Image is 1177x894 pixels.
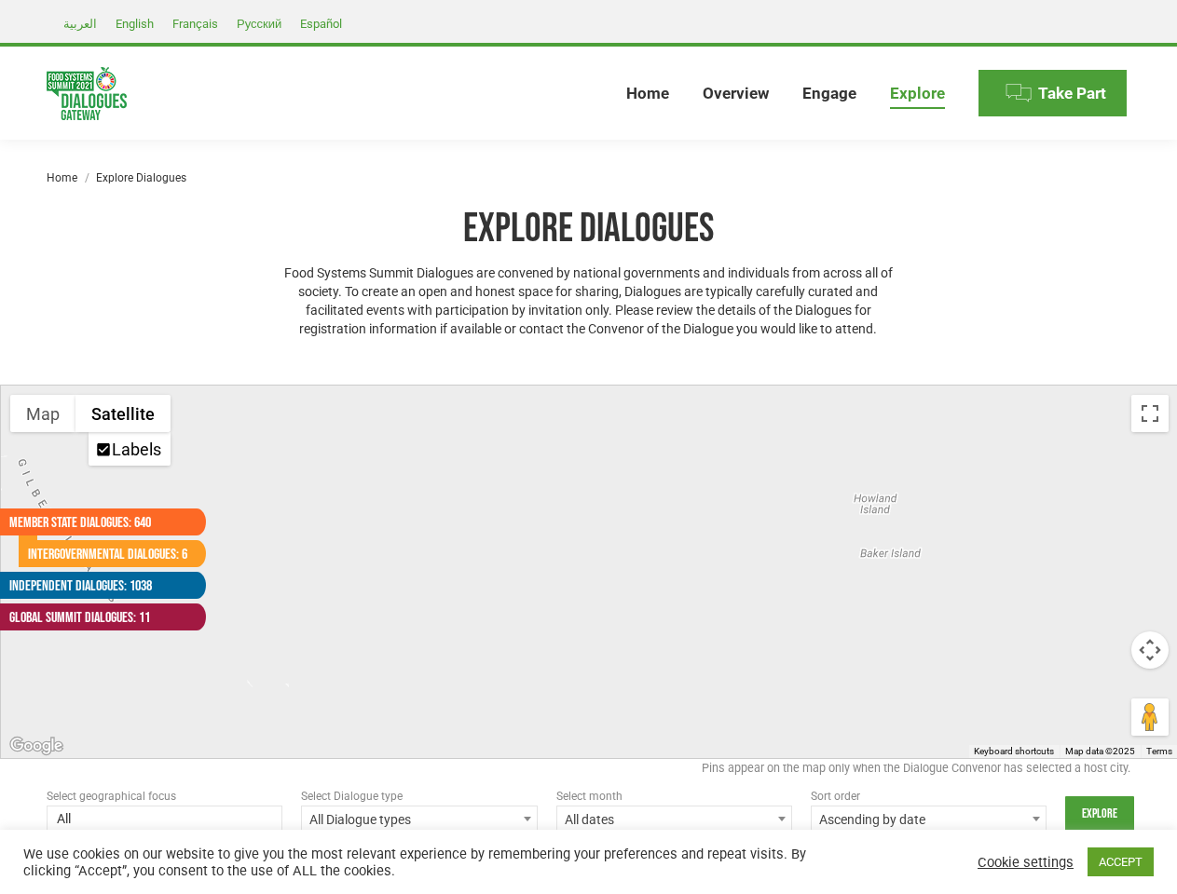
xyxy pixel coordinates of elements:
[557,806,791,833] span: All dates
[556,787,792,806] div: Select month
[811,787,1047,806] div: Sort order
[63,17,97,31] span: العربية
[1131,631,1169,669] button: Map camera controls
[890,84,945,103] span: Explore
[112,440,161,459] label: Labels
[19,540,187,567] a: Intergovernmental Dialogues: 6
[275,264,903,338] p: Food Systems Summit Dialogues are convened by national governments and individuals from across al...
[96,171,186,184] span: Explore Dialogues
[237,17,281,31] span: Русский
[90,434,169,464] li: Labels
[75,395,171,432] button: Show satellite imagery
[47,67,127,120] img: Food Systems Summit Dialogues
[974,745,1054,758] button: Keyboard shortcuts
[6,734,67,758] a: Open this area in Google Maps (opens a new window)
[227,12,291,34] a: Русский
[106,12,163,34] a: English
[301,787,537,806] div: Select Dialogue type
[812,806,1046,833] span: Ascending by date
[89,432,171,466] ul: Show satellite imagery
[302,806,536,833] span: All Dialogue types
[23,846,814,879] div: We use cookies on our website to give you the most relevant experience by remembering your prefer...
[556,806,792,832] span: All dates
[1038,84,1106,103] span: Take Part
[703,84,769,103] span: Overview
[275,204,903,254] h1: Explore Dialogues
[172,17,218,31] span: Français
[47,171,77,184] a: Home
[116,17,154,31] span: English
[163,12,227,34] a: Français
[1065,746,1135,756] span: Map data ©2025
[1088,847,1154,876] a: ACCEPT
[1065,796,1134,832] input: Explore
[301,806,537,832] span: All Dialogue types
[47,759,1130,787] div: Pins appear on the map only when the Dialogue Convenor has selected a host city.
[1146,746,1172,756] a: Terms
[10,395,75,432] button: Show street map
[1131,395,1169,432] button: Toggle fullscreen view
[626,84,669,103] span: Home
[47,787,282,806] div: Select geographical focus
[811,806,1047,832] span: Ascending by date
[802,84,856,103] span: Engage
[1005,79,1033,107] img: Menu icon
[291,12,351,34] a: Español
[1131,698,1169,736] button: Drag Pegman onto the map to open Street View
[54,12,106,34] a: العربية
[6,734,67,758] img: Google
[978,854,1074,871] a: Cookie settings
[300,17,342,31] span: Español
